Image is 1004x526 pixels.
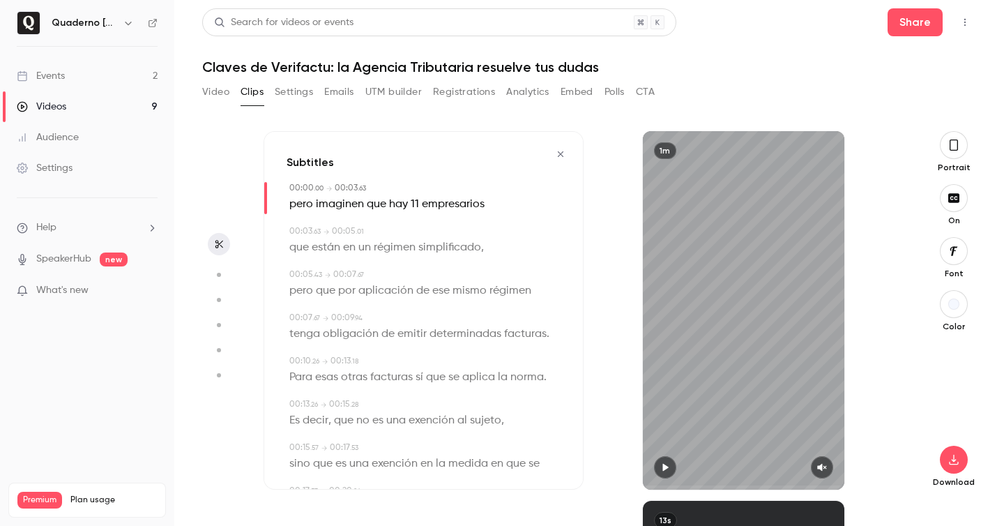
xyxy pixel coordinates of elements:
span: exención [372,454,418,474]
span: pero [289,281,313,301]
button: Analytics [506,81,549,103]
span: , [501,411,504,430]
span: aplica [462,368,495,387]
button: Video [202,81,229,103]
span: → [325,270,330,280]
h3: Subtitles [287,154,334,171]
h1: Claves de Verifactu: la Agencia Tributaria resuelve tus dudas [202,59,976,75]
p: Download [931,476,976,488]
span: una [349,454,369,474]
span: . 53 [310,488,318,495]
span: Premium [17,492,62,509]
span: de [416,281,429,301]
span: aplicación [358,281,413,301]
span: → [324,227,329,237]
span: . 26 [310,401,318,408]
span: 00:00 [289,184,314,193]
span: Plan usage [70,495,157,506]
span: new [100,253,128,266]
span: . 63 [358,185,366,192]
span: se [528,454,540,474]
span: → [323,313,328,324]
span: sujeto [470,411,501,430]
span: en [491,454,503,474]
span: , [328,411,331,430]
span: , [481,238,484,257]
span: 00:05 [289,271,313,279]
span: medida [448,454,488,474]
span: → [321,443,327,453]
div: Settings [17,161,73,175]
span: no [356,411,370,430]
span: → [322,356,328,367]
p: Font [931,268,976,279]
div: Audience [17,130,79,144]
span: 00:10 [289,357,311,366]
span: 00:03 [289,227,312,236]
span: por [338,281,356,301]
span: pero [289,195,313,214]
span: . 43 [313,271,322,278]
div: Videos [17,100,66,114]
span: . [547,324,549,344]
p: On [931,215,976,226]
span: 00:07 [289,314,312,322]
span: . 26 [352,488,360,495]
div: Events [17,69,65,83]
button: UTM builder [365,81,422,103]
span: Es [289,411,300,430]
span: 00:15 [289,444,310,452]
span: . 57 [310,444,319,451]
span: se [448,368,459,387]
span: de [381,324,395,344]
span: 00:20 [329,487,352,495]
span: la [436,454,446,474]
span: 00:17 [330,444,350,452]
span: facturas [370,368,413,387]
span: ese [432,281,450,301]
a: SpeakerHub [36,252,91,266]
span: 00:03 [335,184,358,193]
span: esas [315,368,338,387]
span: . 18 [351,358,359,365]
p: Color [931,321,976,332]
div: 1m [654,142,676,159]
span: . 26 [311,358,319,365]
span: es [372,411,383,430]
span: exención [409,411,455,430]
span: 11 [411,195,419,214]
span: Para [289,368,312,387]
li: help-dropdown-opener [17,220,158,235]
span: que [506,454,526,474]
span: What's new [36,283,89,298]
span: que [426,368,446,387]
span: . 00 [314,185,324,192]
span: decir [303,411,328,430]
span: es [335,454,347,474]
span: . 67 [312,315,320,322]
span: una [386,411,406,430]
span: un [358,238,371,257]
span: 00:15 [329,400,350,409]
div: Search for videos or events [214,15,353,30]
span: . 53 [350,444,358,451]
h6: Quaderno [GEOGRAPHIC_DATA] [52,16,117,30]
span: . [544,368,547,387]
span: Help [36,220,56,235]
button: Clips [241,81,264,103]
span: están [312,238,340,257]
span: al [457,411,467,430]
span: hay [389,195,408,214]
span: que [313,454,333,474]
span: mismo [452,281,487,301]
button: Emails [324,81,353,103]
span: que [334,411,353,430]
span: → [326,183,332,194]
p: Portrait [931,162,976,173]
span: régimen [489,281,531,301]
span: en [420,454,433,474]
span: tenga [289,324,320,344]
button: CTA [636,81,655,103]
span: otras [341,368,367,387]
span: 00:05 [332,227,356,236]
